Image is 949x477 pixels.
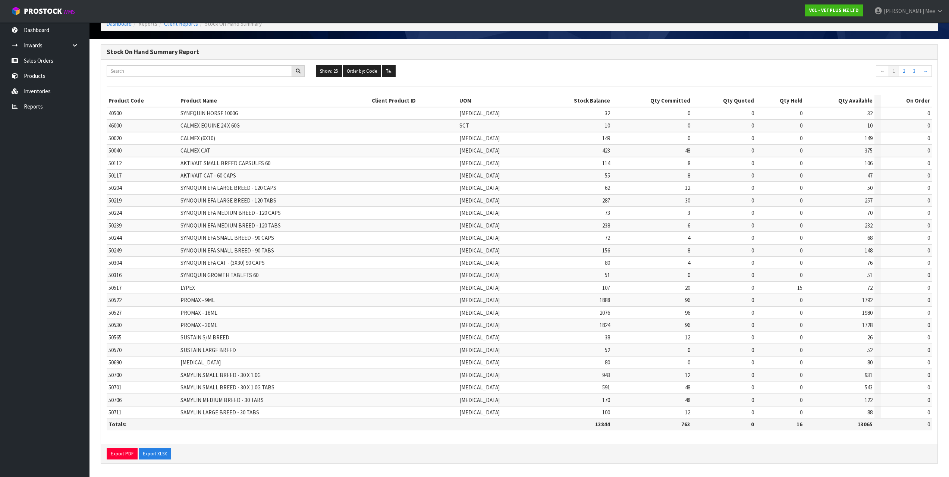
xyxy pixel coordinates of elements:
a: ← [876,65,889,77]
span: 375 [865,147,873,154]
span: 50706 [109,396,122,404]
span: 0 [800,371,802,379]
span: 0 [927,384,930,391]
th: Stock Balance [538,95,612,107]
span: 50224 [109,209,122,216]
span: [MEDICAL_DATA] [459,384,500,391]
span: 50040 [109,147,122,154]
span: 0 [927,309,930,316]
span: 50517 [109,284,122,291]
strong: 13065 [858,421,873,428]
span: SAMYLIN SMALL BREED - 30 X 1.0G TABS [180,384,274,391]
span: 0 [751,309,754,316]
span: 8 [688,247,690,254]
span: 0 [800,122,802,129]
span: SYNOQUIN EFA LARGE BREED - 120 CAPS [180,184,276,191]
span: 51 [867,272,873,279]
span: [MEDICAL_DATA] [459,396,500,404]
span: 62 [605,184,610,191]
span: 0 [927,222,930,229]
span: [MEDICAL_DATA] [459,209,500,216]
span: 0 [800,309,802,316]
span: 0 [751,135,754,142]
span: 20 [685,284,690,291]
span: CALMEX CAT [180,147,210,154]
span: LYPEX [180,284,195,291]
span: SYNOQUIN EFA SMALL BREED - 90 TABS [180,247,274,254]
span: 943 [602,371,610,379]
span: 26 [867,334,873,341]
span: 156 [602,247,610,254]
span: [MEDICAL_DATA] [459,259,500,266]
span: 0 [800,384,802,391]
span: 48 [685,396,690,404]
span: SYNOQUIN EFA SMALL BREED - 90 CAPS [180,234,274,241]
th: UOM [458,95,538,107]
span: 0 [751,222,754,229]
span: [MEDICAL_DATA] [459,147,500,154]
span: [MEDICAL_DATA] [459,272,500,279]
span: 0 [688,346,690,354]
span: SUSTAIN S/M BREED [180,334,229,341]
span: 149 [602,135,610,142]
span: 0 [800,334,802,341]
span: 50219 [109,197,122,204]
span: 0 [927,234,930,241]
span: 47 [867,172,873,179]
span: 4 [688,234,690,241]
span: 0 [751,110,754,117]
span: SAMYLIN LARGE BREED - 30 TABS [180,409,259,416]
span: 0 [751,384,754,391]
th: Qty Committed [612,95,692,107]
a: → [919,65,932,77]
span: 0 [800,184,802,191]
span: 0 [751,334,754,341]
span: 80 [605,259,610,266]
span: 72 [867,284,873,291]
span: 2076 [600,309,610,316]
span: 0 [800,321,802,329]
span: 8 [688,160,690,167]
span: 114 [602,160,610,167]
a: 1 [889,65,899,77]
span: 0 [688,272,690,279]
span: 0 [800,396,802,404]
span: 0 [751,209,754,216]
span: 3 [688,209,690,216]
span: 50530 [109,321,122,329]
span: 0 [751,184,754,191]
span: 0 [927,247,930,254]
span: 0 [800,259,802,266]
span: 0 [800,296,802,304]
span: 32 [867,110,873,117]
span: 68 [867,234,873,241]
span: 50711 [109,409,122,416]
span: 0 [800,359,802,366]
strong: 0 [751,421,754,428]
span: SAMYLIN SMALL BREED - 30 X 1.0G [180,371,261,379]
span: PROMAX - 30ML [180,321,217,329]
span: 50565 [109,334,122,341]
span: [MEDICAL_DATA] [459,172,500,179]
span: [MEDICAL_DATA] [459,371,500,379]
span: 238 [602,222,610,229]
span: 15 [797,284,802,291]
span: CALMEX EQUINE 24 X 60G [180,122,240,129]
span: 50570 [109,346,122,354]
span: 122 [865,396,873,404]
span: SYNOQUIN EFA MEDIUM BREED - 120 TABS [180,222,281,229]
span: 0 [927,371,930,379]
span: [MEDICAL_DATA] [459,284,500,291]
span: 12 [685,409,690,416]
span: [MEDICAL_DATA] [459,110,500,117]
span: SUSTAIN LARGE BREED [180,346,236,354]
a: Dashboard [106,20,132,27]
span: PROMAX - 18ML [180,309,217,316]
span: 10 [867,122,873,129]
span: 0 [927,296,930,304]
span: 0 [751,296,754,304]
th: Qty Held [756,95,805,107]
span: Reports [138,20,157,27]
span: 0 [927,122,930,129]
span: 0 [800,110,802,117]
